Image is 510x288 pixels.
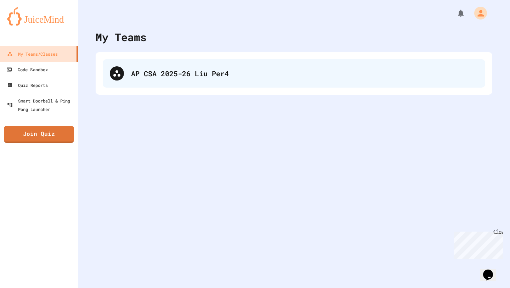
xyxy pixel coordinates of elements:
[7,7,71,26] img: logo-orange.svg
[467,5,489,21] div: My Account
[480,260,503,281] iframe: chat widget
[7,50,58,58] div: My Teams/Classes
[4,126,74,143] a: Join Quiz
[443,7,467,19] div: My Notifications
[6,65,48,74] div: Code Sandbox
[103,59,485,88] div: AP CSA 2025-26 Liu Per4
[96,29,147,45] div: My Teams
[7,96,75,113] div: Smart Doorbell & Ping Pong Launcher
[131,68,478,79] div: AP CSA 2025-26 Liu Per4
[7,81,48,89] div: Quiz Reports
[451,229,503,259] iframe: chat widget
[3,3,49,45] div: Chat with us now!Close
